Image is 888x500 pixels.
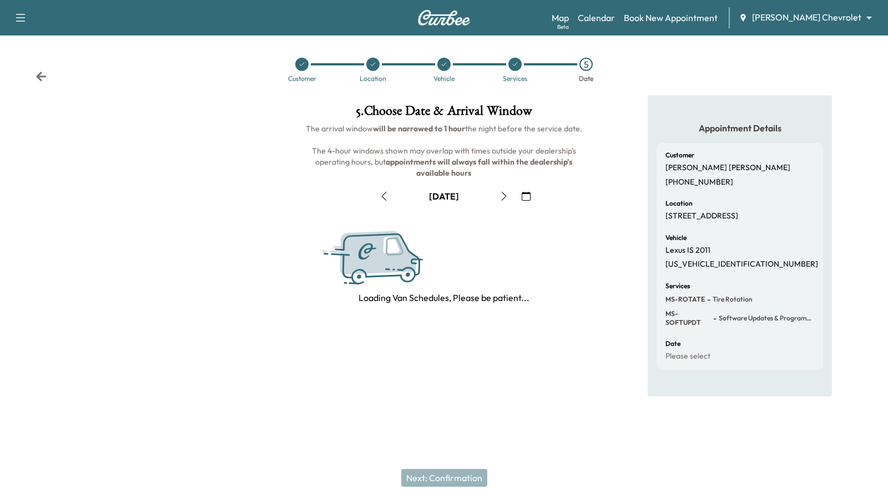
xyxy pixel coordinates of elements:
a: MapBeta [552,11,569,24]
b: will be narrowed to 1 hour [373,124,465,134]
span: - [711,313,717,324]
h6: Customer [665,152,694,159]
p: Lexus IS 2011 [665,246,710,256]
a: Book New Appointment [624,11,718,24]
a: Calendar [578,11,615,24]
span: MS-ROTATE [665,295,705,304]
h1: 5 . Choose Date & Arrival Window [305,104,583,123]
p: [STREET_ADDRESS] [665,211,738,221]
div: Vehicle [433,75,455,82]
p: [PHONE_NUMBER] [665,177,733,187]
span: - [705,294,710,305]
span: Software Updates & Programming [717,314,815,323]
h5: Appointment Details [657,122,823,134]
span: The arrival window the night before the service date. The 4-hour windows shown may overlap with t... [306,124,582,178]
h6: Date [665,340,680,347]
img: Curbee Service.svg [321,223,461,293]
p: Please select [665,351,710,361]
p: Loading Van Schedules, Please be patient... [359,291,529,304]
span: [PERSON_NAME] Chevrolet [752,11,861,24]
span: MS-SOFTUPDT [665,309,710,327]
div: 5 [579,58,593,71]
img: Curbee Logo [417,10,471,25]
div: Date [579,75,593,82]
div: Back [36,71,47,82]
h6: Vehicle [665,234,687,241]
div: Location [360,75,386,82]
span: Tire Rotation [710,295,753,304]
h6: Location [665,200,693,207]
div: [DATE] [429,190,459,202]
div: Customer [288,75,316,82]
div: Services [503,75,527,82]
div: Beta [557,23,569,31]
h6: Services [665,283,690,289]
p: [US_VEHICLE_IDENTIFICATION_NUMBER] [665,259,818,269]
p: [PERSON_NAME] [PERSON_NAME] [665,163,790,173]
b: appointments will always fall within the dealership's available hours [386,157,574,178]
